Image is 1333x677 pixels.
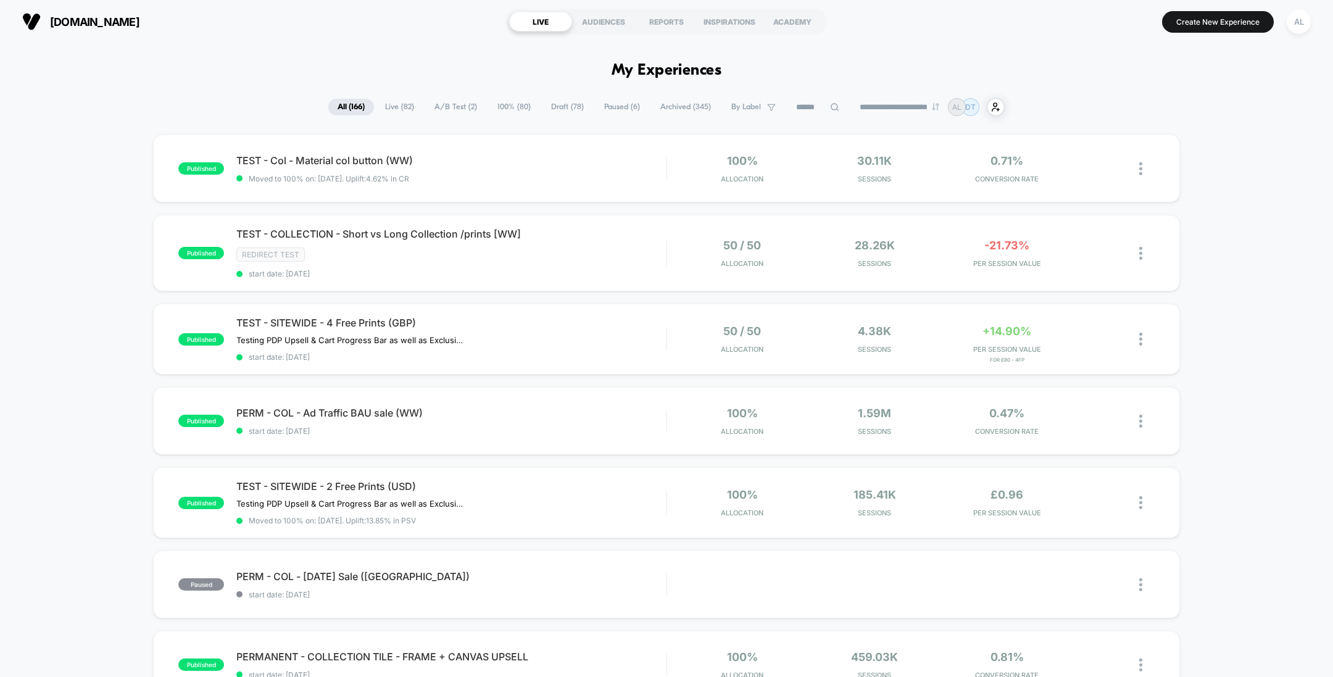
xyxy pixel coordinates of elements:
div: ACADEMY [761,12,824,31]
span: PERM - COL - Ad Traffic BAU sale (WW) [236,407,666,419]
div: AUDIENCES [572,12,635,31]
span: 0.81% [990,650,1024,663]
span: Sessions [812,259,937,268]
span: PER SESSION VALUE [944,509,1070,517]
span: 0.47% [989,407,1024,420]
h1: My Experiences [612,62,722,80]
img: close [1139,496,1142,509]
span: 1.59M [858,407,891,420]
span: 4.38k [858,325,891,338]
span: PER SESSION VALUE [944,345,1070,354]
div: AL [1287,10,1311,34]
img: close [1139,578,1142,591]
img: close [1139,415,1142,428]
button: [DOMAIN_NAME] [19,12,143,31]
span: Moved to 100% on: [DATE] . Uplift: 13.85% in PSV [249,516,416,525]
span: Redirect Test [236,247,305,262]
span: -21.73% [984,239,1029,252]
span: Allocation [721,427,763,436]
span: Paused ( 6 ) [595,99,649,115]
span: £0.96 [990,488,1023,501]
span: 0.71% [990,154,1023,167]
span: Archived ( 345 ) [651,99,720,115]
span: 100% [727,488,758,501]
img: close [1139,247,1142,260]
span: Testing PDP Upsell & Cart Progress Bar as well as Exclusive Free Prints in the Cart [236,335,465,345]
span: Allocation [721,509,763,517]
span: published [178,658,224,671]
span: A/B Test ( 2 ) [425,99,486,115]
span: Sessions [812,345,937,354]
span: published [178,497,224,509]
span: 50 / 50 [723,325,761,338]
span: CONVERSION RATE [944,175,1070,183]
span: 100% [727,154,758,167]
button: Create New Experience [1162,11,1274,33]
span: TEST - Col - Material col button (WW) [236,154,666,167]
span: +14.90% [982,325,1031,338]
span: for £80 - 4FP [944,357,1070,363]
span: Allocation [721,175,763,183]
span: PERM - COL - [DATE] Sale ([GEOGRAPHIC_DATA]) [236,570,666,583]
span: [DOMAIN_NAME] [50,15,139,28]
span: All ( 166 ) [328,99,374,115]
span: 459.03k [851,650,898,663]
span: By Label [731,102,761,112]
span: start date: [DATE] [236,352,666,362]
span: published [178,333,224,346]
span: CONVERSION RATE [944,427,1070,436]
img: close [1139,658,1142,671]
span: Allocation [721,345,763,354]
span: TEST - COLLECTION - Short vs Long Collection /prints [WW] [236,228,666,240]
span: Sessions [812,175,937,183]
span: start date: [DATE] [236,426,666,436]
span: 100% ( 80 ) [488,99,540,115]
span: start date: [DATE] [236,590,666,599]
span: PERMANENT - COLLECTION TILE - FRAME + CANVAS UPSELL [236,650,666,663]
p: AL [952,102,961,112]
img: end [932,103,939,110]
span: 28.26k [855,239,895,252]
span: published [178,415,224,427]
span: 100% [727,650,758,663]
span: 50 / 50 [723,239,761,252]
span: 100% [727,407,758,420]
img: close [1139,162,1142,175]
span: Testing PDP Upsell & Cart Progress Bar as well as Exclusive Free Prints in the Cart [236,499,465,509]
div: INSPIRATIONS [698,12,761,31]
button: AL [1283,9,1314,35]
span: TEST - SITEWIDE - 4 Free Prints (GBP) [236,317,666,329]
img: close [1139,333,1142,346]
span: published [178,247,224,259]
span: paused [178,578,224,591]
span: 185.41k [853,488,896,501]
div: REPORTS [635,12,698,31]
span: Allocation [721,259,763,268]
img: Visually logo [22,12,41,31]
p: DT [965,102,976,112]
span: Live ( 82 ) [376,99,423,115]
span: Moved to 100% on: [DATE] . Uplift: 4.62% in CR [249,174,409,183]
span: 30.11k [857,154,892,167]
span: Draft ( 78 ) [542,99,593,115]
span: Sessions [812,427,937,436]
span: TEST - SITEWIDE - 2 Free Prints (USD) [236,480,666,492]
span: PER SESSION VALUE [944,259,1070,268]
span: start date: [DATE] [236,269,666,278]
div: LIVE [509,12,572,31]
span: Sessions [812,509,937,517]
span: published [178,162,224,175]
